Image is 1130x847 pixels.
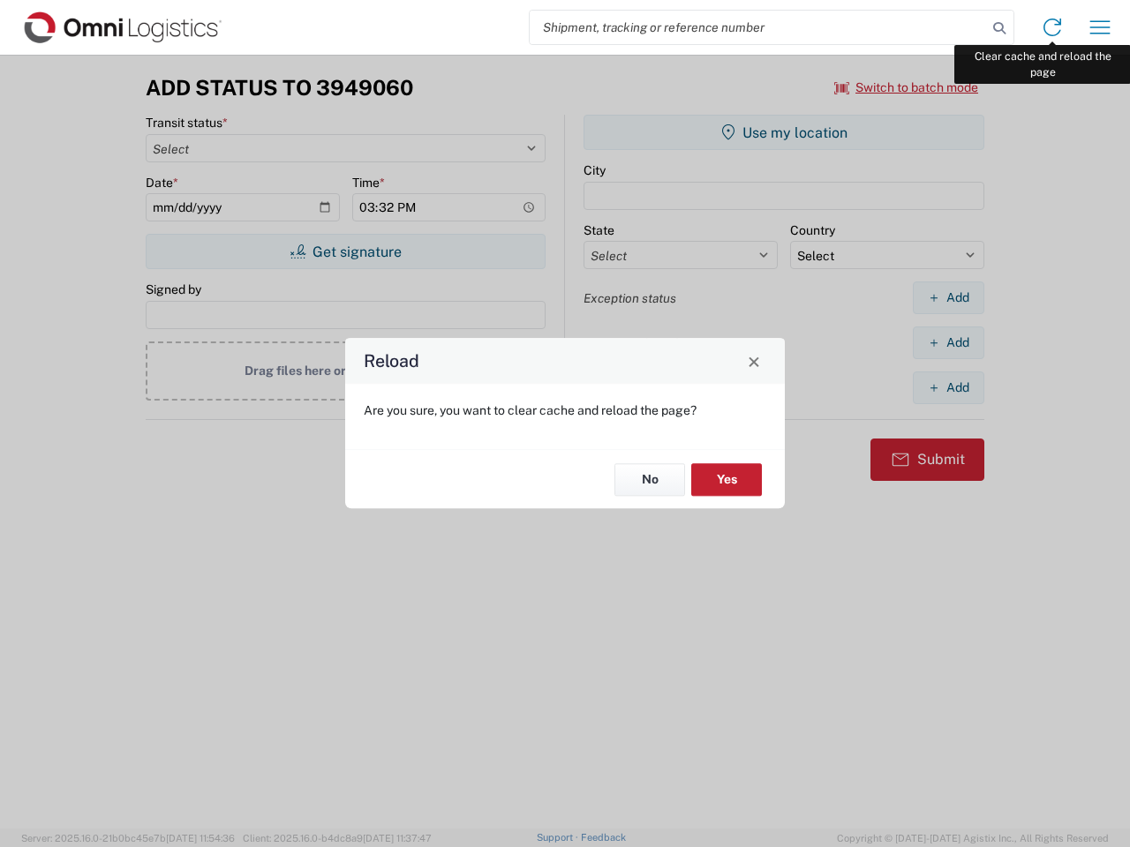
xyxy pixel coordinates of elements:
button: Yes [691,463,762,496]
input: Shipment, tracking or reference number [530,11,987,44]
h4: Reload [364,349,419,374]
p: Are you sure, you want to clear cache and reload the page? [364,402,766,418]
button: No [614,463,685,496]
button: Close [742,349,766,373]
